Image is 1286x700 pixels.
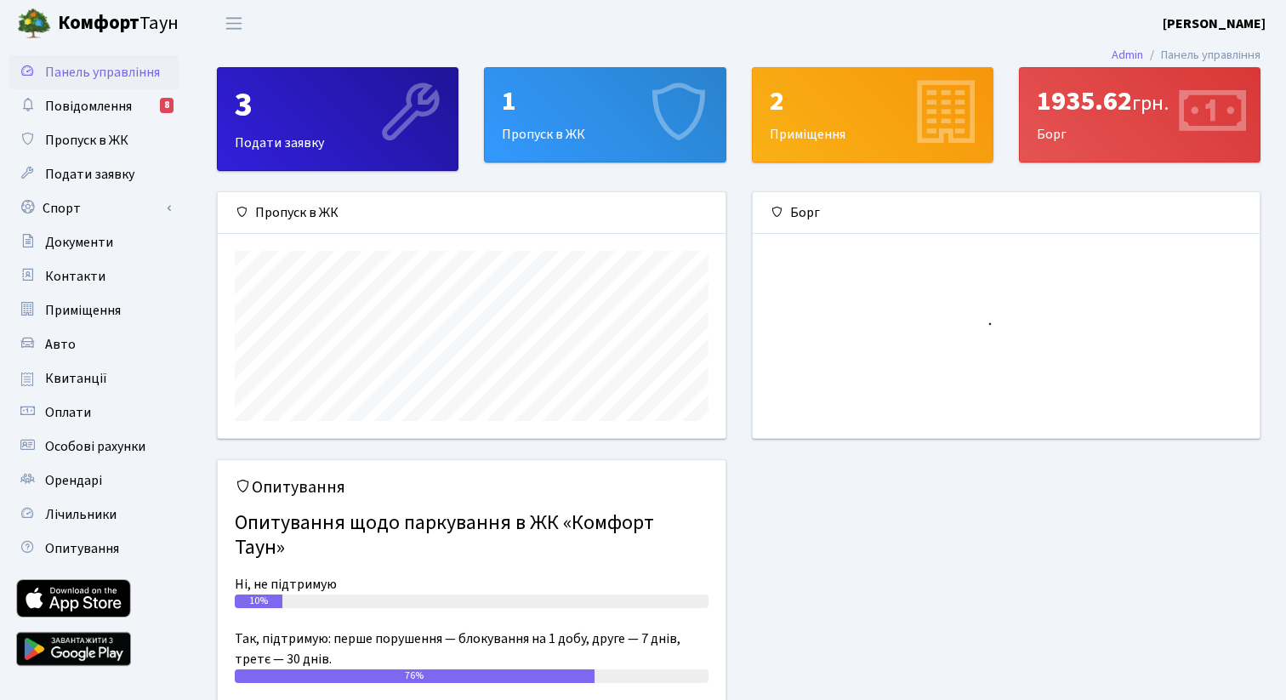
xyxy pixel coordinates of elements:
div: 1 [502,85,708,117]
b: [PERSON_NAME] [1163,14,1266,33]
span: Панель управління [45,63,160,82]
a: Пропуск в ЖК [9,123,179,157]
a: [PERSON_NAME] [1163,14,1266,34]
a: Лічильники [9,498,179,532]
h4: Опитування щодо паркування в ЖК «Комфорт Таун» [235,504,708,567]
a: Панель управління [9,55,179,89]
span: Повідомлення [45,97,132,116]
img: logo.png [17,7,51,41]
a: Авто [9,327,179,361]
a: Особові рахунки [9,430,179,464]
span: Опитування [45,539,119,558]
a: Документи [9,225,179,259]
span: Авто [45,335,76,354]
div: Борг [1020,68,1260,162]
span: Пропуск в ЖК [45,131,128,150]
span: Орендарі [45,471,102,490]
a: Спорт [9,191,179,225]
nav: breadcrumb [1086,37,1286,73]
div: Пропуск в ЖК [485,68,725,162]
span: Подати заявку [45,165,134,184]
a: Подати заявку [9,157,179,191]
div: 2 [770,85,976,117]
button: Переключити навігацію [213,9,255,37]
span: Таун [58,9,179,38]
a: 3Подати заявку [217,67,458,171]
li: Панель управління [1143,46,1260,65]
a: Admin [1112,46,1143,64]
span: грн. [1132,88,1169,118]
a: Орендарі [9,464,179,498]
span: Особові рахунки [45,437,145,456]
a: Приміщення [9,293,179,327]
div: 10% [235,595,282,608]
div: Пропуск в ЖК [218,192,726,234]
h5: Опитування [235,477,708,498]
span: Контакти [45,267,105,286]
div: 1935.62 [1037,85,1243,117]
a: Оплати [9,396,179,430]
div: Борг [753,192,1260,234]
a: 2Приміщення [752,67,993,162]
span: Оплати [45,403,91,422]
span: Квитанції [45,369,107,388]
a: Квитанції [9,361,179,396]
span: Документи [45,233,113,252]
span: Лічильники [45,505,117,524]
span: Приміщення [45,301,121,320]
div: 3 [235,85,441,126]
a: Контакти [9,259,179,293]
a: 1Пропуск в ЖК [484,67,726,162]
a: Опитування [9,532,179,566]
a: Повідомлення8 [9,89,179,123]
div: 8 [160,98,174,113]
b: Комфорт [58,9,139,37]
div: Подати заявку [218,68,458,170]
div: Так, підтримую: перше порушення — блокування на 1 добу, друге — 7 днів, третє — 30 днів. [235,629,708,669]
div: Приміщення [753,68,993,162]
div: Ні, не підтримую [235,574,708,595]
div: 76% [235,669,595,683]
